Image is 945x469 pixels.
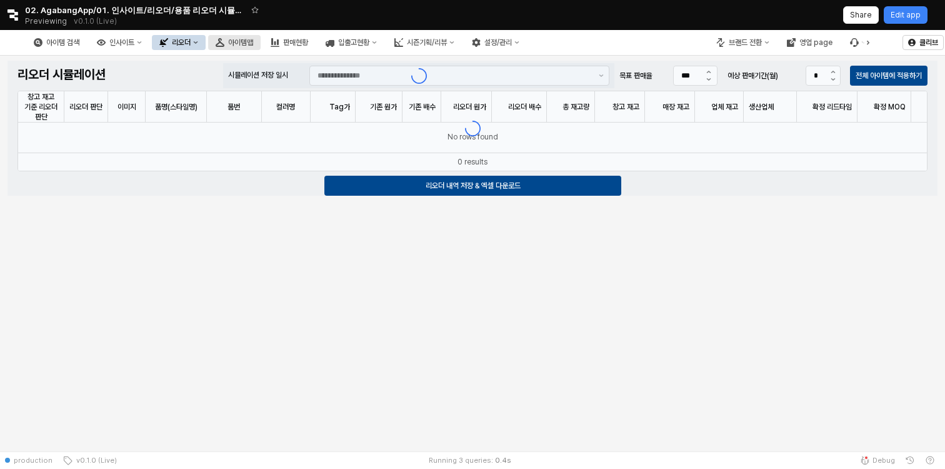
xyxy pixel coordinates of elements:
div: 아이템 검색 [46,38,79,47]
div: 아이템맵 [228,38,253,47]
button: 아이템맵 [208,35,261,50]
button: 시즌기획/리뷰 [387,35,462,50]
span: Debug [872,455,895,465]
button: 리오더 [152,35,206,50]
div: 버그 제보 및 기능 개선 요청 [842,35,874,50]
button: 설정/관리 [464,35,527,50]
button: 판매현황 [263,35,316,50]
button: 브랜드 전환 [709,35,777,50]
button: Edit app [884,6,927,24]
button: Help [920,451,940,469]
span: 02. AgabangApp/01. 인사이트/리오더/용품 리오더 시뮬레이션 - 아가방 [25,4,244,16]
p: 클리브 [919,38,938,48]
button: Share app [843,6,879,24]
button: 입출고현황 [318,35,384,50]
p: Edit app [891,10,921,20]
div: 브랜드 전환 [729,38,762,47]
div: Running 3 queries: [429,455,493,465]
button: 아이템 검색 [26,35,87,50]
button: 인사이트 [89,35,149,50]
p: v0.1.0 (Live) [74,16,117,26]
div: 리오더 [172,38,191,47]
div: 인사이트 [109,38,134,47]
div: 영업 page [799,38,832,47]
div: Previewing v0.1.0 (Live) [25,13,124,30]
button: v0.1.0 (Live) [57,451,122,469]
div: 입출고현황 [338,38,369,47]
div: 설정/관리 [484,38,512,47]
div: 판매현황 [283,38,308,47]
button: Debug [855,451,900,469]
button: History [900,451,920,469]
button: Add app to favorites [249,4,261,16]
p: Share [850,10,872,20]
button: 영업 page [779,35,840,50]
span: production [14,455,52,465]
button: 클리브 [902,35,944,50]
div: 시즌기획/리뷰 [407,38,447,47]
button: Releases and History [67,13,124,30]
span: v0.1.0 (Live) [72,455,117,465]
span: Previewing [25,15,67,28]
span: 0.4 s [495,455,511,465]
